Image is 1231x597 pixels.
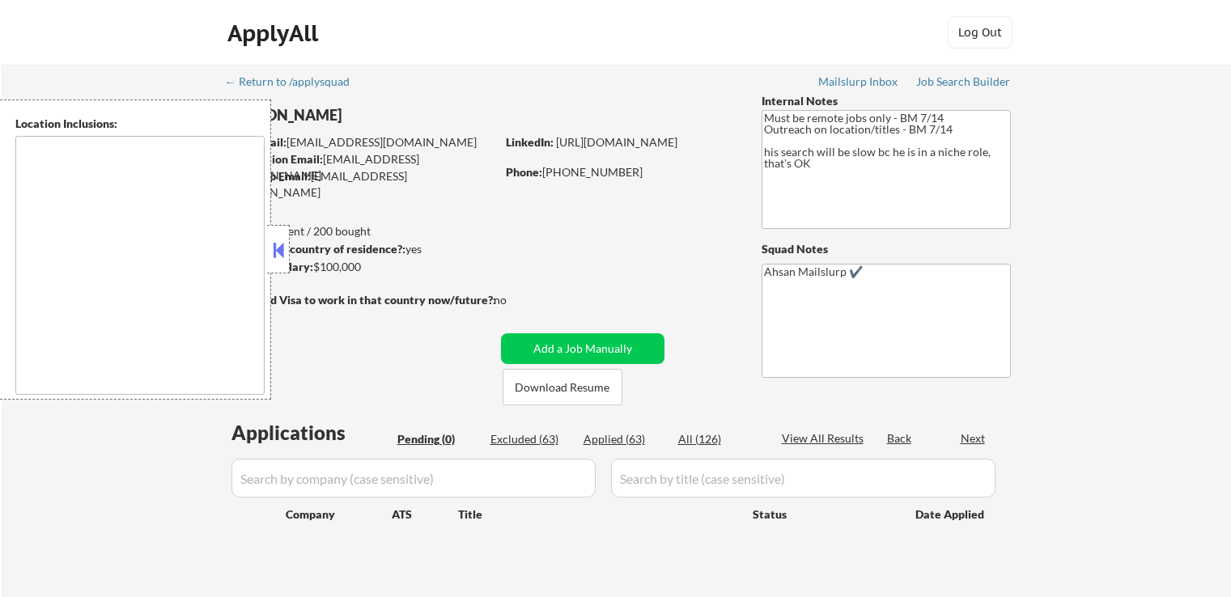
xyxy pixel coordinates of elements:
button: Log Out [948,16,1012,49]
strong: LinkedIn: [506,135,554,149]
div: Status [753,499,892,528]
div: ApplyAll [227,19,323,47]
strong: Phone: [506,165,542,179]
div: ← Return to /applysquad [225,76,365,87]
div: Next [961,430,987,447]
div: Applied (63) [584,431,664,447]
div: Excluded (63) [490,431,571,447]
div: View All Results [782,430,868,447]
div: ATS [392,506,458,523]
strong: Can work in country of residence?: [226,242,405,256]
div: [PHONE_NUMBER] [506,164,735,180]
button: Add a Job Manually [501,333,664,364]
input: Search by title (case sensitive) [611,459,995,497]
button: Download Resume [503,369,622,405]
div: All (126) [678,431,759,447]
a: Mailslurp Inbox [818,75,899,91]
div: Internal Notes [762,93,1011,109]
div: [EMAIL_ADDRESS][DOMAIN_NAME] [227,151,495,183]
div: Date Applied [915,506,987,523]
div: Title [458,506,737,523]
div: Mailslurp Inbox [818,76,899,87]
div: no [494,292,540,308]
div: [EMAIL_ADDRESS][DOMAIN_NAME] [227,168,495,200]
div: $100,000 [226,259,495,275]
div: yes [226,241,490,257]
div: Squad Notes [762,241,1011,257]
input: Search by company (case sensitive) [231,459,596,497]
strong: Will need Visa to work in that country now/future?: [227,293,496,307]
div: Applications [231,423,392,442]
div: Pending (0) [397,431,478,447]
div: [EMAIL_ADDRESS][DOMAIN_NAME] [227,134,495,150]
div: Back [887,430,913,447]
div: 63 sent / 200 bought [226,223,495,239]
div: [PERSON_NAME] [227,105,559,125]
a: ← Return to /applysquad [225,75,365,91]
div: Location Inclusions: [15,116,265,132]
div: Job Search Builder [916,76,1011,87]
a: [URL][DOMAIN_NAME] [556,135,677,149]
div: Company [286,506,392,523]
